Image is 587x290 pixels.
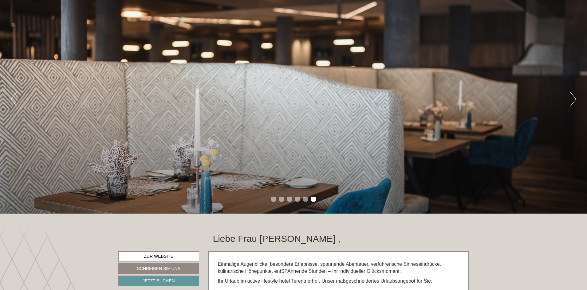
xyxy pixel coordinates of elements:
[218,261,459,275] p: Einmalige Augenblicke, besondere Erlebnisse, spannende Abenteuer, verführerische Sinneseindrücke,...
[118,263,199,274] a: Schreiben Sie uns
[570,91,576,107] button: Next
[11,91,17,107] button: Previous
[118,251,199,262] a: Zur Website
[213,234,341,244] h1: Liebe Frau [PERSON_NAME] ,
[118,276,199,286] a: Jetzt buchen
[218,278,459,285] p: Ihr Urlaub im active lifestyle hotel Terentnerhof. Unser maßgeschneidertes Urlaubsangebot für Sie:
